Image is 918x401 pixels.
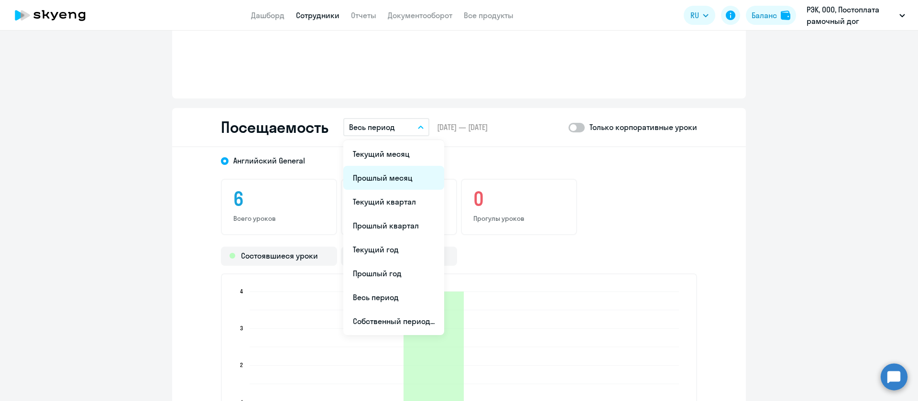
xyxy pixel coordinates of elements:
h2: Посещаемость [221,118,328,137]
div: Прогулы [341,247,457,266]
text: 4 [240,288,243,295]
p: Весь период [349,121,395,133]
span: [DATE] — [DATE] [437,122,488,132]
a: Дашборд [251,11,284,20]
a: Все продукты [464,11,514,20]
p: Только корпоративные уроки [590,121,697,133]
div: Состоявшиеся уроки [221,247,337,266]
span: RU [690,10,699,21]
button: РЭК, ООО, Постоплата рамочный дог [802,4,910,27]
text: 3 [240,325,243,332]
ul: RU [343,140,444,335]
button: RU [684,6,715,25]
img: balance [781,11,790,20]
button: Балансbalance [746,6,796,25]
h3: 0 [473,187,565,210]
div: Баланс [752,10,777,21]
p: Прогулы уроков [473,214,565,223]
text: 2 [240,361,243,368]
a: Документооборот [388,11,452,20]
a: Отчеты [351,11,376,20]
span: Английский General [233,155,305,166]
p: РЭК, ООО, Постоплата рамочный дог [807,4,896,27]
a: Сотрудники [296,11,339,20]
p: Всего уроков [233,214,325,223]
button: Весь период [343,118,429,136]
h3: 6 [233,187,325,210]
